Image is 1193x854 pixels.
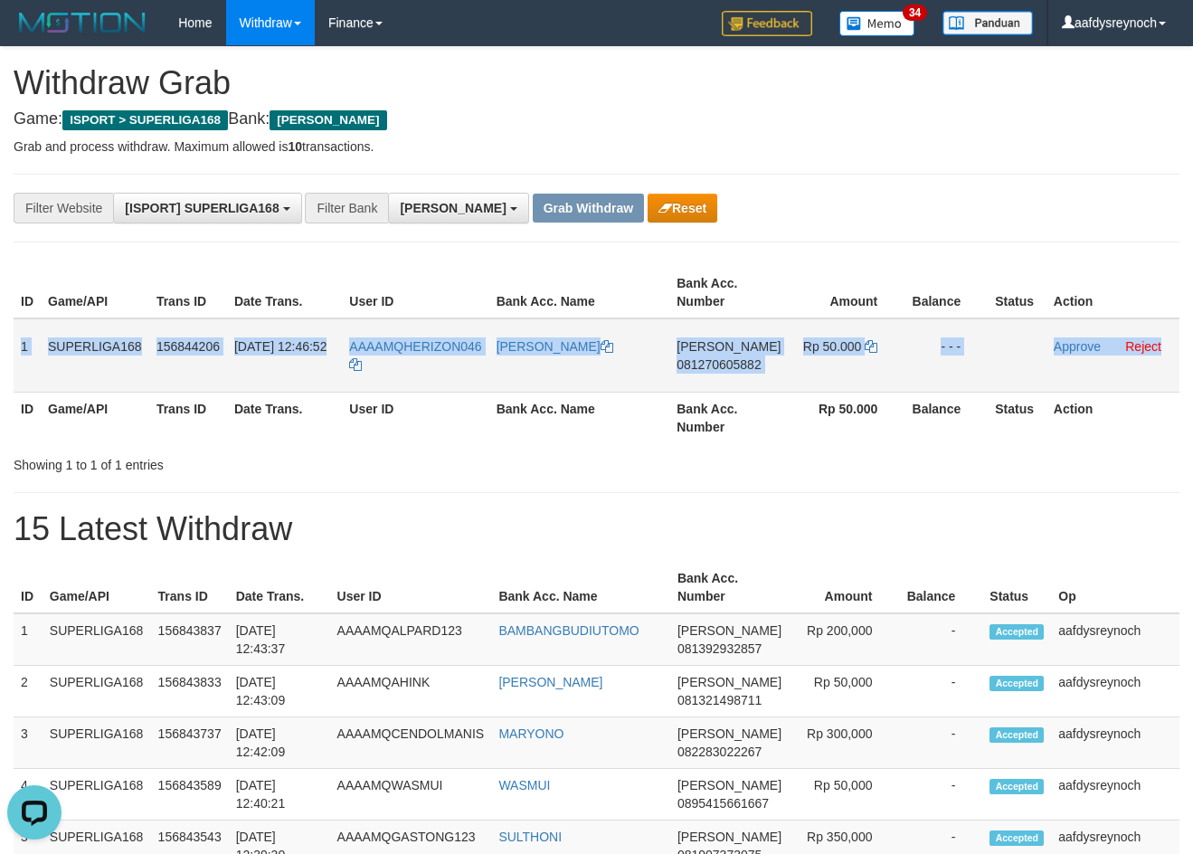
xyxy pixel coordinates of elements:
[151,613,229,666] td: 156843837
[229,717,330,769] td: [DATE] 12:42:09
[14,9,151,36] img: MOTION_logo.png
[788,267,904,318] th: Amount
[677,623,781,638] span: [PERSON_NAME]
[1125,339,1161,354] a: Reject
[14,717,43,769] td: 3
[62,110,228,130] span: ISPORT > SUPERLIGA168
[669,267,788,318] th: Bank Acc. Number
[227,267,342,318] th: Date Trans.
[270,110,386,130] span: [PERSON_NAME]
[14,65,1179,101] h1: Withdraw Grab
[14,769,43,821] td: 4
[14,613,43,666] td: 1
[227,392,342,443] th: Date Trans.
[41,267,149,318] th: Game/API
[349,339,481,372] a: AAAAMQHERIZON046
[989,727,1044,743] span: Accepted
[43,613,151,666] td: SUPERLIGA168
[498,778,550,792] a: WASMUI
[789,769,899,821] td: Rp 50,000
[989,779,1044,794] span: Accepted
[789,717,899,769] td: Rp 300,000
[899,769,982,821] td: -
[498,726,563,741] a: MARYONO
[113,193,301,223] button: [ISPORT] SUPERLIGA168
[988,267,1046,318] th: Status
[789,666,899,717] td: Rp 50,000
[43,769,151,821] td: SUPERLIGA168
[677,726,781,741] span: [PERSON_NAME]
[330,666,492,717] td: AAAAMQAHINK
[669,392,788,443] th: Bank Acc. Number
[904,392,988,443] th: Balance
[14,562,43,613] th: ID
[1046,267,1179,318] th: Action
[14,138,1179,156] p: Grab and process withdraw. Maximum allowed is transactions.
[899,666,982,717] td: -
[904,318,988,393] td: - - -
[125,201,279,215] span: [ISPORT] SUPERLIGA168
[41,318,149,393] td: SUPERLIGA168
[677,778,781,792] span: [PERSON_NAME]
[865,339,877,354] a: Copy 50000 to clipboard
[229,666,330,717] td: [DATE] 12:43:09
[330,613,492,666] td: AAAAMQALPARD123
[156,339,220,354] span: 156844206
[14,193,113,223] div: Filter Website
[388,193,528,223] button: [PERSON_NAME]
[342,267,488,318] th: User ID
[648,194,717,223] button: Reset
[7,7,62,62] button: Open LiveChat chat widget
[14,511,1179,547] h1: 15 Latest Withdraw
[722,11,812,36] img: Feedback.jpg
[789,613,899,666] td: Rp 200,000
[305,193,388,223] div: Filter Bank
[149,392,227,443] th: Trans ID
[803,339,862,354] span: Rp 50.000
[497,339,613,354] a: [PERSON_NAME]
[839,11,915,36] img: Button%20Memo.svg
[151,769,229,821] td: 156843589
[151,717,229,769] td: 156843737
[342,392,488,443] th: User ID
[229,613,330,666] td: [DATE] 12:43:37
[677,693,762,707] span: Copy 081321498711 to clipboard
[677,796,769,811] span: Copy 0895415661667 to clipboard
[288,139,302,154] strong: 10
[899,562,982,613] th: Balance
[14,110,1179,128] h4: Game: Bank:
[1051,613,1179,666] td: aafdysreynoch
[14,449,484,474] div: Showing 1 to 1 of 1 entries
[14,666,43,717] td: 2
[988,392,1046,443] th: Status
[903,5,927,21] span: 34
[677,357,761,372] span: Copy 081270605882 to clipboard
[149,267,227,318] th: Trans ID
[498,830,562,844] a: SULTHONI
[1051,769,1179,821] td: aafdysreynoch
[498,623,639,638] a: BAMBANGBUDIUTOMO
[1054,339,1101,354] a: Approve
[349,339,481,354] span: AAAAMQHERIZON046
[43,562,151,613] th: Game/API
[14,318,41,393] td: 1
[234,339,327,354] span: [DATE] 12:46:52
[229,562,330,613] th: Date Trans.
[498,675,602,689] a: [PERSON_NAME]
[229,769,330,821] td: [DATE] 12:40:21
[43,717,151,769] td: SUPERLIGA168
[670,562,789,613] th: Bank Acc. Number
[14,392,41,443] th: ID
[789,562,899,613] th: Amount
[989,676,1044,691] span: Accepted
[491,562,670,613] th: Bank Acc. Name
[904,267,988,318] th: Balance
[677,830,781,844] span: [PERSON_NAME]
[41,392,149,443] th: Game/API
[982,562,1051,613] th: Status
[151,562,229,613] th: Trans ID
[400,201,506,215] span: [PERSON_NAME]
[533,194,644,223] button: Grab Withdraw
[942,11,1033,35] img: panduan.png
[899,613,982,666] td: -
